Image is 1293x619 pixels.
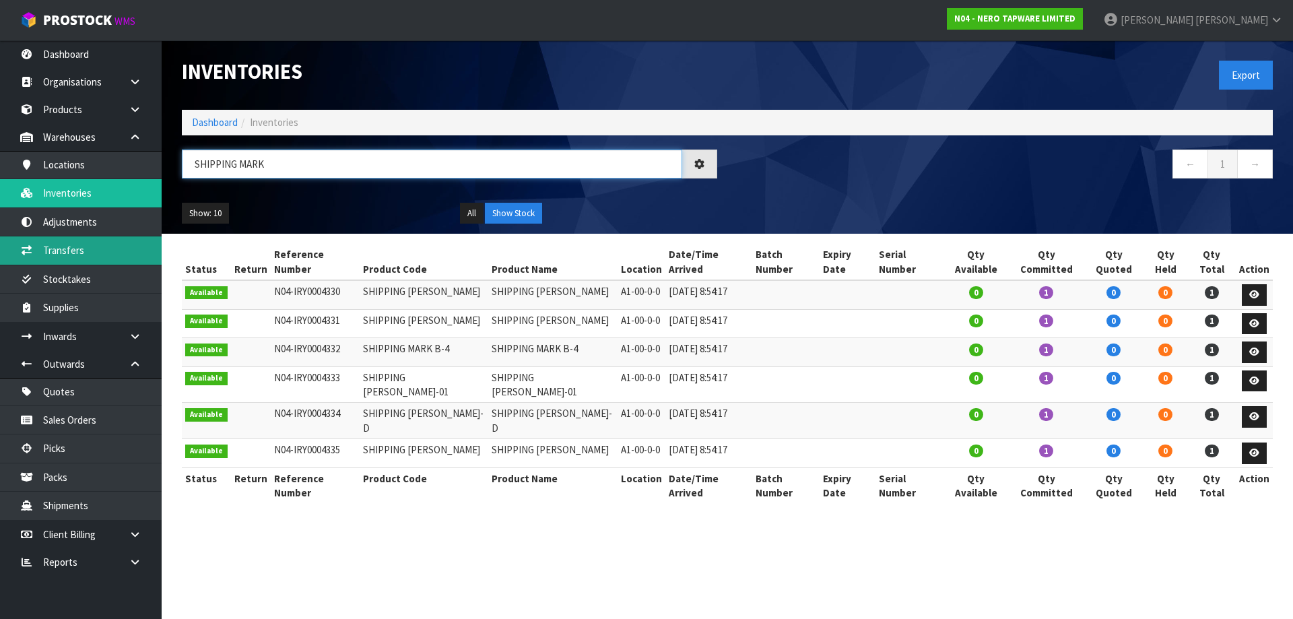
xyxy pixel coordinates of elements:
[460,203,484,224] button: All
[665,439,752,468] td: [DATE] 8:54:17
[1158,315,1172,327] span: 0
[1158,408,1172,421] span: 0
[875,467,943,503] th: Serial Number
[360,439,489,468] td: SHIPPING [PERSON_NAME]
[182,150,682,178] input: Search inventories
[231,244,271,280] th: Return
[182,203,229,224] button: Show: 10
[737,150,1273,183] nav: Page navigation
[1121,13,1193,26] span: [PERSON_NAME]
[1106,315,1121,327] span: 0
[875,244,943,280] th: Serial Number
[20,11,37,28] img: cube-alt.png
[271,366,360,403] td: N04-IRY0004333
[185,408,228,422] span: Available
[192,116,238,129] a: Dashboard
[114,15,135,28] small: WMS
[1207,150,1238,178] a: 1
[954,13,1075,24] strong: N04 - NERO TAPWARE LIMITED
[820,244,875,280] th: Expiry Date
[1039,445,1053,457] span: 1
[969,315,983,327] span: 0
[969,372,983,385] span: 0
[1106,372,1121,385] span: 0
[665,366,752,403] td: [DATE] 8:54:17
[271,280,360,309] td: N04-IRY0004330
[271,467,360,503] th: Reference Number
[360,403,489,439] td: SHIPPING [PERSON_NAME]-D
[1205,372,1219,385] span: 1
[969,408,983,421] span: 0
[1143,467,1188,503] th: Qty Held
[488,467,618,503] th: Product Name
[250,116,298,129] span: Inventories
[820,467,875,503] th: Expiry Date
[1158,445,1172,457] span: 0
[1237,150,1273,178] a: →
[271,403,360,439] td: N04-IRY0004334
[488,439,618,468] td: SHIPPING [PERSON_NAME]
[969,286,983,299] span: 0
[1039,344,1053,356] span: 1
[185,315,228,328] span: Available
[185,372,228,385] span: Available
[752,467,820,503] th: Batch Number
[618,309,665,338] td: A1-00-0-0
[665,244,752,280] th: Date/Time Arrived
[1158,286,1172,299] span: 0
[947,8,1083,30] a: N04 - NERO TAPWARE LIMITED
[752,244,820,280] th: Batch Number
[1106,445,1121,457] span: 0
[182,244,231,280] th: Status
[1039,286,1053,299] span: 1
[1205,445,1219,457] span: 1
[665,338,752,367] td: [DATE] 8:54:17
[1236,244,1273,280] th: Action
[665,280,752,309] td: [DATE] 8:54:17
[1106,286,1121,299] span: 0
[1009,467,1084,503] th: Qty Committed
[1106,344,1121,356] span: 0
[43,11,112,29] span: ProStock
[1039,315,1053,327] span: 1
[1106,408,1121,421] span: 0
[618,439,665,468] td: A1-00-0-0
[185,445,228,458] span: Available
[943,244,1009,280] th: Qty Available
[969,445,983,457] span: 0
[182,467,231,503] th: Status
[360,467,489,503] th: Product Code
[271,244,360,280] th: Reference Number
[488,366,618,403] td: SHIPPING [PERSON_NAME]-01
[488,338,618,367] td: SHIPPING MARK B-4
[1219,61,1273,90] button: Export
[1188,467,1236,503] th: Qty Total
[271,338,360,367] td: N04-IRY0004332
[1009,244,1084,280] th: Qty Committed
[618,403,665,439] td: A1-00-0-0
[969,344,983,356] span: 0
[1195,13,1268,26] span: [PERSON_NAME]
[231,467,271,503] th: Return
[1205,315,1219,327] span: 1
[1143,244,1188,280] th: Qty Held
[1158,372,1172,385] span: 0
[665,403,752,439] td: [DATE] 8:54:17
[360,280,489,309] td: SHIPPING [PERSON_NAME]
[618,280,665,309] td: A1-00-0-0
[488,244,618,280] th: Product Name
[271,309,360,338] td: N04-IRY0004331
[360,244,489,280] th: Product Code
[485,203,542,224] button: Show Stock
[1188,244,1236,280] th: Qty Total
[185,286,228,300] span: Available
[488,309,618,338] td: SHIPPING [PERSON_NAME]
[185,344,228,357] span: Available
[1039,372,1053,385] span: 1
[182,61,717,83] h1: Inventories
[1039,408,1053,421] span: 1
[360,309,489,338] td: SHIPPING [PERSON_NAME]
[1205,344,1219,356] span: 1
[488,403,618,439] td: SHIPPING [PERSON_NAME]-D
[618,366,665,403] td: A1-00-0-0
